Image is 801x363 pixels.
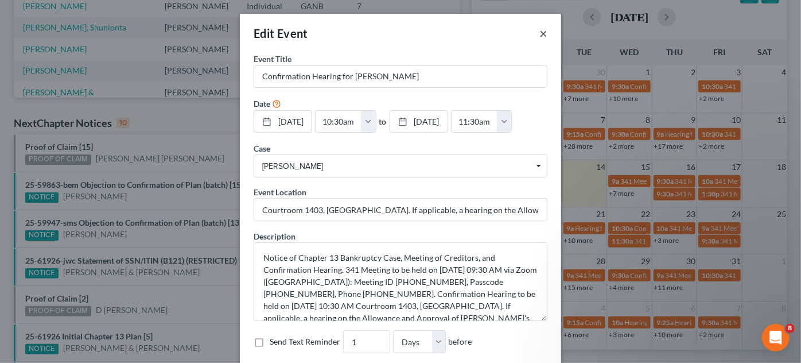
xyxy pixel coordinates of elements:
[254,199,547,221] input: Enter location...
[254,98,270,110] label: Date
[316,111,361,133] input: -- : --
[254,186,306,198] label: Event Location
[379,115,387,128] label: to
[452,111,497,133] input: -- : --
[254,65,547,87] input: Enter event name...
[254,230,295,242] label: Description
[254,54,291,64] span: Event Title
[262,160,539,172] span: [PERSON_NAME]
[254,26,308,40] span: Edit Event
[390,111,448,133] a: [DATE]
[344,331,390,353] input: --
[254,155,547,177] span: Select box activate
[448,336,472,347] span: before
[254,142,270,155] label: Case
[539,26,547,40] button: ×
[270,336,340,347] label: Send Text Reminder
[254,111,312,133] a: [DATE]
[786,324,795,333] span: 8
[762,324,790,352] iframe: Intercom live chat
